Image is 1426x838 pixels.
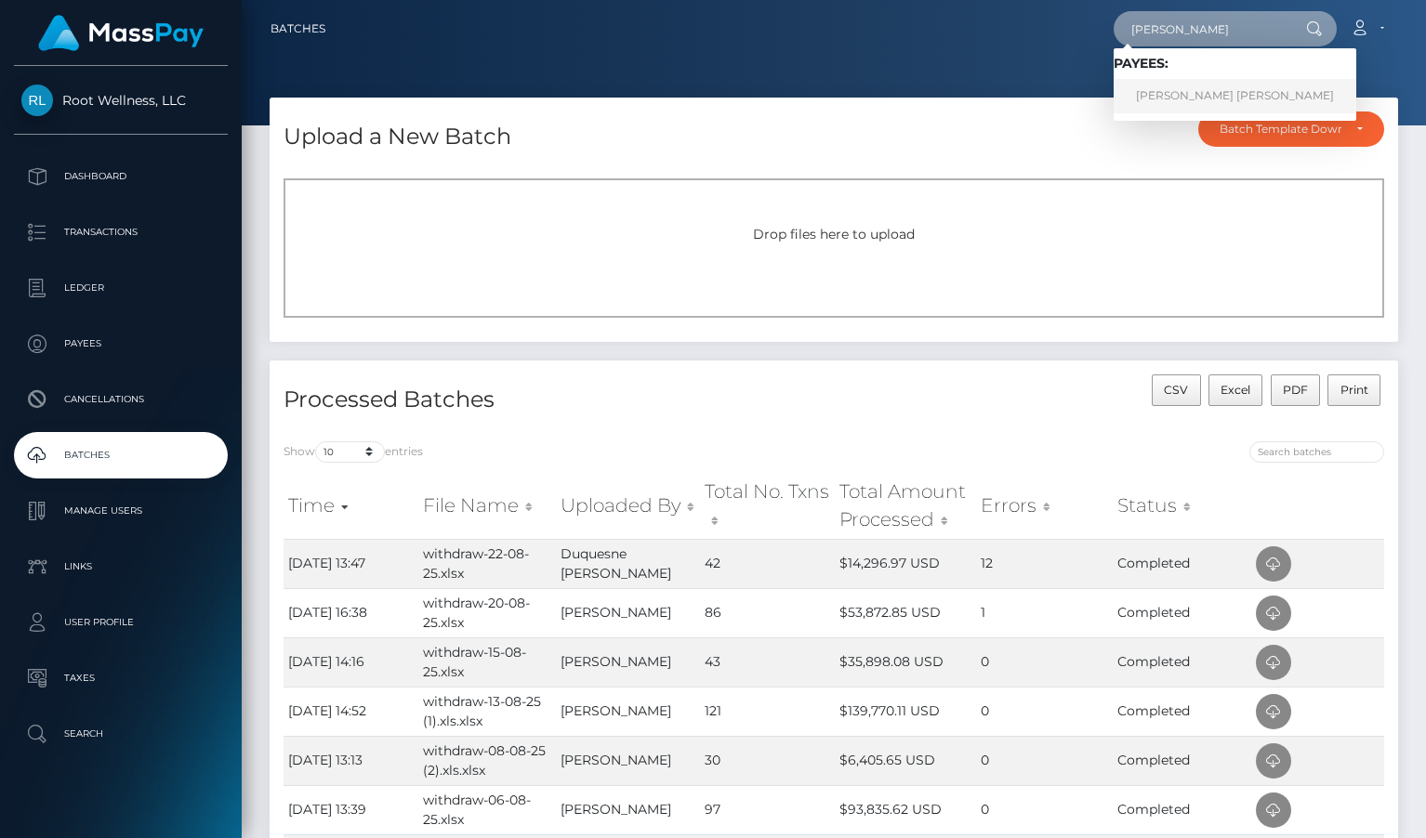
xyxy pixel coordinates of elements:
[315,441,385,463] select: Showentries
[14,321,228,367] a: Payees
[14,153,228,200] a: Dashboard
[14,488,228,534] a: Manage Users
[284,441,423,463] label: Show entries
[418,637,556,687] td: withdraw-15-08-25.xlsx
[1113,637,1251,687] td: Completed
[284,384,820,416] h4: Processed Batches
[1113,785,1251,834] td: Completed
[700,539,834,588] td: 42
[21,85,53,116] img: Root Wellness, LLC
[1113,736,1251,785] td: Completed
[14,209,228,255] a: Transactions
[976,473,1112,539] th: Errors: activate to sort column ascending
[556,473,700,539] th: Uploaded By: activate to sort column ascending
[835,588,977,637] td: $53,872.85 USD
[1113,588,1251,637] td: Completed
[835,473,977,539] th: Total Amount Processed: activate to sort column ascending
[976,539,1112,588] td: 12
[284,785,418,834] td: [DATE] 13:39
[1114,56,1356,72] h6: Payees:
[21,274,220,302] p: Ledger
[556,637,700,687] td: [PERSON_NAME]
[14,265,228,311] a: Ledger
[21,553,220,581] p: Links
[14,655,228,701] a: Taxes
[21,497,220,525] p: Manage Users
[14,599,228,646] a: User Profile
[14,711,228,757] a: Search
[1220,122,1341,137] div: Batch Template Download
[21,218,220,246] p: Transactions
[700,687,834,736] td: 121
[1114,11,1288,46] input: Search...
[418,473,556,539] th: File Name: activate to sort column ascending
[976,588,1112,637] td: 1
[418,785,556,834] td: withdraw-06-08-25.xlsx
[556,539,700,588] td: Duquesne [PERSON_NAME]
[1113,473,1251,539] th: Status: activate to sort column ascending
[14,432,228,478] a: Batches
[1114,79,1356,113] a: [PERSON_NAME] [PERSON_NAME]
[556,588,700,637] td: [PERSON_NAME]
[284,473,418,539] th: Time: activate to sort column ascending
[271,9,325,48] a: Batches
[21,720,220,748] p: Search
[1113,539,1251,588] td: Completed
[284,121,511,153] h4: Upload a New Batch
[418,539,556,588] td: withdraw-22-08-25.xlsx
[700,637,834,687] td: 43
[753,226,915,242] span: Drop files here to upload
[700,473,834,539] th: Total No. Txns: activate to sort column ascending
[418,736,556,785] td: withdraw-08-08-25 (2).xls.xlsx
[1164,383,1188,397] span: CSV
[1271,374,1321,406] button: PDF
[835,539,977,588] td: $14,296.97 USD
[284,687,418,736] td: [DATE] 14:52
[1198,111,1384,147] button: Batch Template Download
[976,736,1112,785] td: 0
[556,736,700,785] td: [PERSON_NAME]
[556,687,700,736] td: [PERSON_NAME]
[14,543,228,590] a: Links
[1249,441,1384,463] input: Search batches
[21,330,220,358] p: Payees
[418,588,556,637] td: withdraw-20-08-25.xlsx
[38,15,204,51] img: MassPay Logo
[835,687,977,736] td: $139,770.11 USD
[21,664,220,692] p: Taxes
[284,588,418,637] td: [DATE] 16:38
[284,736,418,785] td: [DATE] 13:13
[1113,687,1251,736] td: Completed
[14,92,228,109] span: Root Wellness, LLC
[1340,383,1368,397] span: Print
[1327,374,1380,406] button: Print
[835,736,977,785] td: $6,405.65 USD
[700,588,834,637] td: 86
[1208,374,1263,406] button: Excel
[418,687,556,736] td: withdraw-13-08-25 (1).xls.xlsx
[21,386,220,413] p: Cancellations
[976,785,1112,834] td: 0
[21,163,220,190] p: Dashboard
[700,736,834,785] td: 30
[21,441,220,469] p: Batches
[1283,383,1308,397] span: PDF
[835,637,977,687] td: $35,898.08 USD
[976,687,1112,736] td: 0
[21,609,220,636] p: User Profile
[1221,383,1250,397] span: Excel
[976,637,1112,687] td: 0
[284,539,418,588] td: [DATE] 13:47
[1152,374,1201,406] button: CSV
[700,785,834,834] td: 97
[14,376,228,423] a: Cancellations
[556,785,700,834] td: [PERSON_NAME]
[835,785,977,834] td: $93,835.62 USD
[284,637,418,687] td: [DATE] 14:16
